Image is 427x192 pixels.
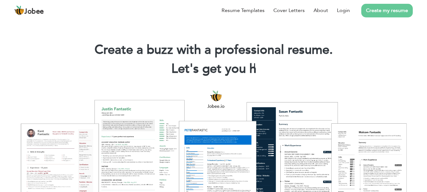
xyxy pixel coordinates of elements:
span: | [253,60,256,77]
a: Login [337,7,350,14]
span: Jobee [24,8,44,15]
a: Jobee [14,5,44,15]
h1: Create a buzz with a professional resume. [9,42,418,58]
a: Create my resume [361,4,413,17]
a: Cover Letters [273,7,305,14]
a: Resume Templates [222,7,265,14]
img: jobee.io [14,5,24,15]
a: About [314,7,328,14]
span: get you h [202,60,256,77]
h2: Let's [9,61,418,77]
